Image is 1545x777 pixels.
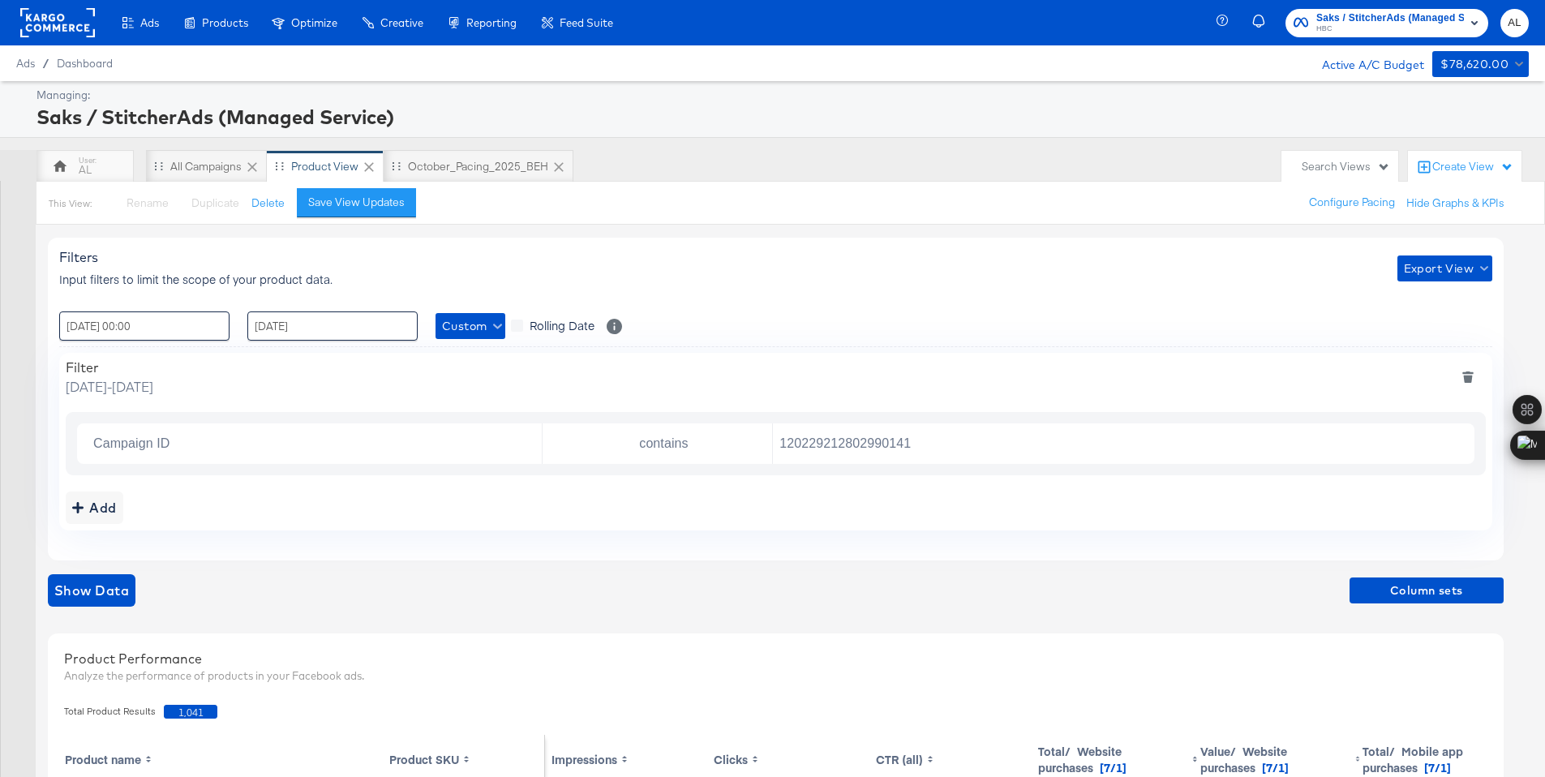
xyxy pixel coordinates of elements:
div: This View: [49,197,92,210]
span: Rename [127,195,169,210]
button: $78,620.00 [1432,51,1529,77]
span: [7/1] [1262,759,1289,775]
div: Drag to reorder tab [392,161,401,170]
div: Filter [66,359,153,376]
span: Reporting [466,16,517,29]
button: Export View [1397,255,1492,281]
span: Show Data [54,579,129,602]
span: Total/ [1038,743,1071,759]
div: Save View Updates [308,195,405,210]
span: Column sets [1356,581,1497,601]
div: Product Performance [64,650,1487,668]
div: Product View [291,159,358,174]
div: Search Views [1302,159,1390,174]
div: Managing: [36,88,1525,103]
span: Ads [140,16,159,29]
div: $78,620.00 [1440,54,1509,75]
span: Custom [442,316,499,337]
div: Analyze the performance of products in your Facebook ads. [64,668,1487,684]
button: Custom [436,313,505,339]
button: Save View Updates [297,188,416,217]
button: deletefilters [1451,359,1485,396]
span: [DATE] - [DATE] [66,377,153,396]
div: Website purchases [1038,743,1188,775]
button: Open [747,432,760,445]
button: Saks / StitcherAds (Managed Service)HBC [1285,9,1488,37]
span: [7/1] [1100,759,1127,775]
button: AL [1500,9,1529,37]
span: Products [202,16,248,29]
span: AL [1507,14,1522,32]
span: HBC [1316,23,1464,36]
div: Create View [1432,159,1513,175]
span: Creative [380,16,423,29]
span: Input filters to limit the scope of your product data. [59,271,333,287]
span: Value/ [1200,743,1236,759]
span: 1,041 [164,705,217,719]
span: Saks / StitcherAds (Managed Service) [1316,10,1464,27]
div: Mobile app purchases [1363,743,1513,775]
div: October_Pacing_2025_BEH [408,159,548,174]
span: Ads [16,57,35,70]
div: Drag to reorder tab [154,161,163,170]
button: addbutton [66,492,123,524]
span: [7/1] [1424,759,1451,775]
button: Open [517,432,530,445]
span: / [35,57,57,70]
button: Column sets [1350,577,1504,603]
div: Active A/C Budget [1305,51,1424,75]
div: Add [72,496,117,519]
span: Export View [1404,259,1486,279]
div: Saks / StitcherAds (Managed Service) [36,103,1525,131]
span: Rolling Date [530,317,594,333]
div: Website purchases [1200,743,1351,775]
span: Feed Suite [560,16,613,29]
button: Delete [251,195,285,211]
div: Drag to reorder tab [275,161,284,170]
span: Total Product Results [64,705,164,719]
a: Dashboard [57,57,113,70]
button: Configure Pacing [1298,188,1406,217]
div: All Campaigns [170,159,242,174]
span: Optimize [291,16,337,29]
span: Filters [59,249,98,265]
span: Duplicate [191,195,239,210]
div: AL [79,162,92,178]
button: Hide Graphs & KPIs [1406,195,1504,211]
button: showdata [48,574,135,607]
span: Total/ [1363,743,1395,759]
